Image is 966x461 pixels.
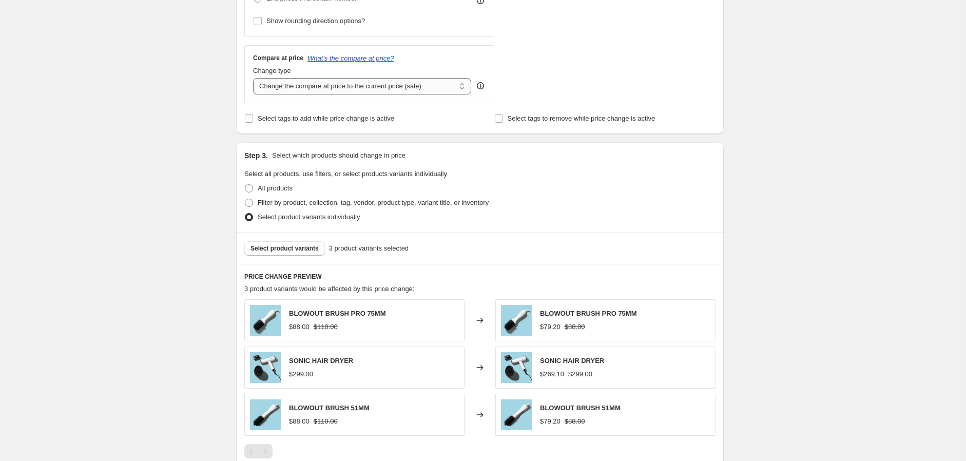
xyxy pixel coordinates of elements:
span: Show rounding direction options? [266,17,365,25]
span: 3 product variants would be affected by this price change: [244,285,414,293]
span: BLOWOUT BRUSH PRO 75MM [540,310,637,317]
span: Select product variants [250,244,319,253]
span: $88.00 [565,323,585,331]
span: Select all products, use filters, or select products variants individually [244,170,447,178]
img: BB_2025_SonicDryer_80x.jpg [501,352,532,383]
img: BB_2025_BlowoutBrushPro_3in_80x.jpg [501,305,532,336]
img: BB_2025_BlowoutBrush_2in_80x.jpg [501,399,532,430]
span: $299.00 [568,370,592,378]
span: $299.00 [289,370,313,378]
span: BLOWOUT BRUSH 51MM [289,404,370,412]
span: Select product variants individually [258,213,360,221]
span: $110.00 [314,323,338,331]
h3: Compare at price [253,54,303,62]
span: $79.20 [540,323,561,331]
p: Select which products should change in price [272,150,405,161]
span: $88.00 [289,323,310,331]
span: $110.00 [314,417,338,425]
span: 3 product variants selected [329,243,409,254]
span: BLOWOUT BRUSH 51MM [540,404,621,412]
div: help [475,81,486,91]
span: $79.20 [540,417,561,425]
span: All products [258,184,293,192]
h6: PRICE CHANGE PREVIEW [244,273,716,281]
span: $269.10 [540,370,564,378]
span: Select tags to add while price change is active [258,114,394,122]
span: $88.00 [289,417,310,425]
span: Change type [253,67,291,74]
nav: Pagination [244,444,273,458]
span: $88.00 [565,417,585,425]
img: BB_2025_BlowoutBrush_2in_80x.jpg [250,399,281,430]
button: What's the compare at price? [307,54,394,62]
img: BB_2025_SonicDryer_80x.jpg [250,352,281,383]
span: BLOWOUT BRUSH PRO 75MM [289,310,386,317]
span: Filter by product, collection, tag, vendor, product type, variant title, or inventory [258,199,489,206]
span: Select tags to remove while price change is active [508,114,655,122]
span: SONIC HAIR DRYER [540,357,604,364]
h2: Step 3. [244,150,268,161]
span: SONIC HAIR DRYER [289,357,353,364]
img: BB_2025_BlowoutBrushPro_3in_80x.jpg [250,305,281,336]
button: Select product variants [244,241,325,256]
